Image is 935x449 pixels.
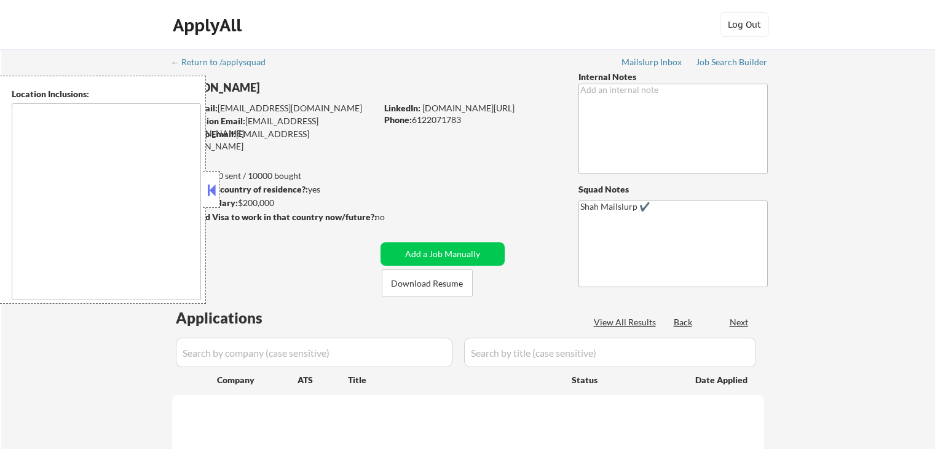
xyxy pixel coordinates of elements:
[384,103,420,113] strong: LinkedIn:
[12,88,201,100] div: Location Inclusions:
[572,368,677,391] div: Status
[578,183,768,196] div: Squad Notes
[730,316,749,328] div: Next
[172,212,377,222] strong: Will need Visa to work in that country now/future?:
[173,102,376,114] div: [EMAIL_ADDRESS][DOMAIN_NAME]
[382,269,473,297] button: Download Resume
[172,183,373,196] div: yes
[696,58,768,66] div: Job Search Builder
[621,58,683,66] div: Mailslurp Inbox
[173,115,376,139] div: [EMAIL_ADDRESS][DOMAIN_NAME]
[578,71,768,83] div: Internal Notes
[621,57,683,70] a: Mailslurp Inbox
[171,57,277,70] a: ← Return to /applysquad
[384,114,412,125] strong: Phone:
[172,170,376,182] div: 1550 sent / 10000 bought
[172,128,376,152] div: [EMAIL_ADDRESS][DOMAIN_NAME]
[348,374,560,386] div: Title
[695,374,749,386] div: Date Applied
[720,12,769,37] button: Log Out
[298,374,348,386] div: ATS
[176,338,452,367] input: Search by company (case sensitive)
[172,197,376,209] div: $200,000
[381,242,505,266] button: Add a Job Manually
[674,316,693,328] div: Back
[375,211,410,223] div: no
[173,15,245,36] div: ApplyAll
[172,184,308,194] strong: Can work in country of residence?:
[171,58,277,66] div: ← Return to /applysquad
[217,374,298,386] div: Company
[464,338,756,367] input: Search by title (case sensitive)
[422,103,515,113] a: [DOMAIN_NAME][URL]
[384,114,558,126] div: 6122071783
[594,316,660,328] div: View All Results
[176,311,298,325] div: Applications
[172,80,425,95] div: [PERSON_NAME]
